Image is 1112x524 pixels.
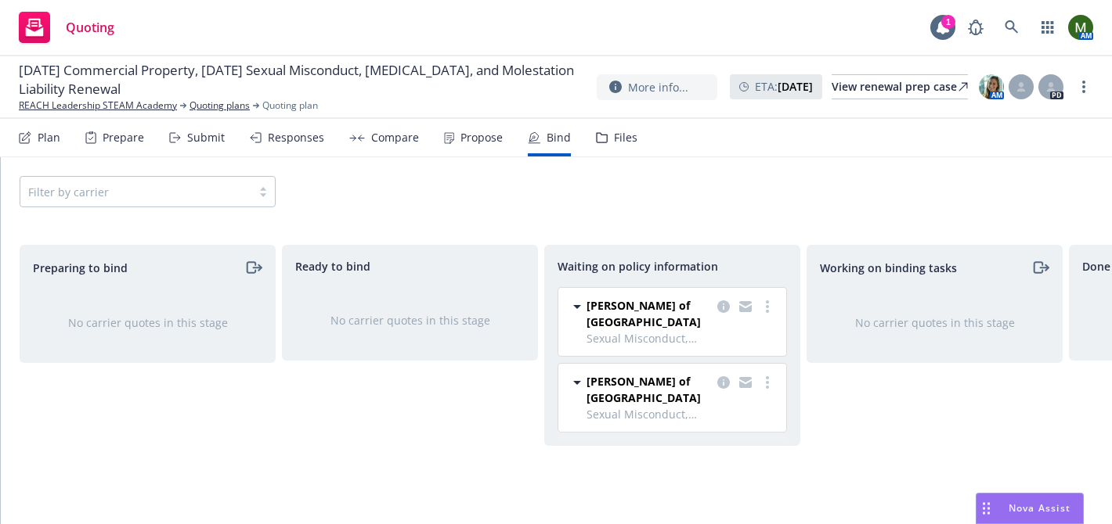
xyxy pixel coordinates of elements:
[19,99,177,113] a: REACH Leadership STEAM Academy
[587,330,777,346] span: Sexual Misconduct, [MEDICAL_DATA], and Molestation Liability - Primary $2m Abuse
[33,260,128,276] span: Preparing to bind
[832,75,968,99] div: View renewal prep case
[460,131,503,144] div: Propose
[832,314,1037,331] div: No carrier quotes in this stage
[597,74,717,100] button: More info...
[736,373,755,392] a: copy logging email
[976,493,1084,524] button: Nova Assist
[977,493,996,523] div: Drag to move
[244,258,262,277] a: moveRight
[628,79,688,95] span: More info...
[979,74,1004,99] img: photo
[13,5,121,49] a: Quoting
[1009,501,1070,515] span: Nova Assist
[587,406,777,422] span: Sexual Misconduct, [MEDICAL_DATA], and Molestation Liability - $3m XS Abuse
[587,297,711,330] span: [PERSON_NAME] of [GEOGRAPHIC_DATA]
[19,61,584,99] span: [DATE] Commercial Property, [DATE] Sexual Misconduct, [MEDICAL_DATA], and Molestation Liability R...
[714,373,733,392] a: copy logging email
[308,312,512,328] div: No carrier quotes in this stage
[262,99,318,113] span: Quoting plan
[1032,12,1063,43] a: Switch app
[268,131,324,144] div: Responses
[755,78,813,95] span: ETA :
[190,99,250,113] a: Quoting plans
[758,297,777,316] a: more
[714,297,733,316] a: copy logging email
[1074,77,1093,96] a: more
[736,297,755,316] a: copy logging email
[820,260,957,276] span: Working on binding tasks
[558,258,718,275] span: Waiting on policy information
[38,131,60,144] div: Plan
[960,12,991,43] a: Report a Bug
[187,131,225,144] div: Submit
[996,12,1027,43] a: Search
[587,373,711,406] span: [PERSON_NAME] of [GEOGRAPHIC_DATA]
[103,131,144,144] div: Prepare
[295,258,370,275] span: Ready to bind
[832,74,968,99] a: View renewal prep case
[614,131,637,144] div: Files
[778,79,813,94] strong: [DATE]
[45,314,250,331] div: No carrier quotes in this stage
[66,21,114,34] span: Quoting
[758,373,777,392] a: more
[547,131,571,144] div: Bind
[1082,258,1110,275] span: Done
[1068,15,1093,40] img: photo
[1031,258,1049,277] a: moveRight
[371,131,419,144] div: Compare
[941,15,955,29] div: 1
